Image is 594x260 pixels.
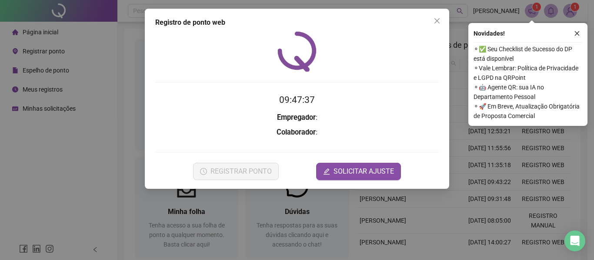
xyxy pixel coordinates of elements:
[277,113,316,122] strong: Empregador
[474,63,582,82] span: ⚬ Vale Lembrar: Política de Privacidade e LGPD na QRPoint
[474,44,582,63] span: ⚬ ✅ Seu Checklist de Sucesso do DP está disponível
[279,95,315,105] time: 09:47:37
[193,163,279,180] button: REGISTRAR PONTO
[155,17,439,28] div: Registro de ponto web
[434,17,440,24] span: close
[316,163,401,180] button: editSOLICITAR AJUSTE
[430,14,444,28] button: Close
[155,127,439,138] h3: :
[474,82,582,102] span: ⚬ 🤖 Agente QR: sua IA no Departamento Pessoal
[277,31,317,72] img: QRPoint
[323,168,330,175] span: edit
[334,166,394,177] span: SOLICITAR AJUSTE
[155,112,439,123] h3: :
[277,128,316,136] strong: Colaborador
[564,230,585,251] div: Open Intercom Messenger
[474,102,582,121] span: ⚬ 🚀 Em Breve, Atualização Obrigatória de Proposta Comercial
[474,29,505,38] span: Novidades !
[574,30,580,36] span: close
